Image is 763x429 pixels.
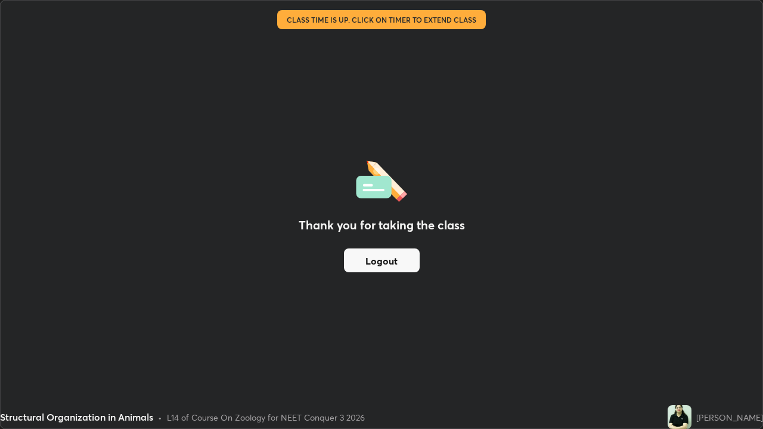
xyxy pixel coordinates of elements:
img: 0347c7502dd04f17958bae7697f24a18.jpg [668,405,691,429]
img: offlineFeedback.1438e8b3.svg [356,157,407,202]
h2: Thank you for taking the class [299,216,465,234]
div: • [158,411,162,424]
div: L14 of Course On Zoology for NEET Conquer 3 2026 [167,411,365,424]
div: [PERSON_NAME] [696,411,763,424]
button: Logout [344,248,420,272]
